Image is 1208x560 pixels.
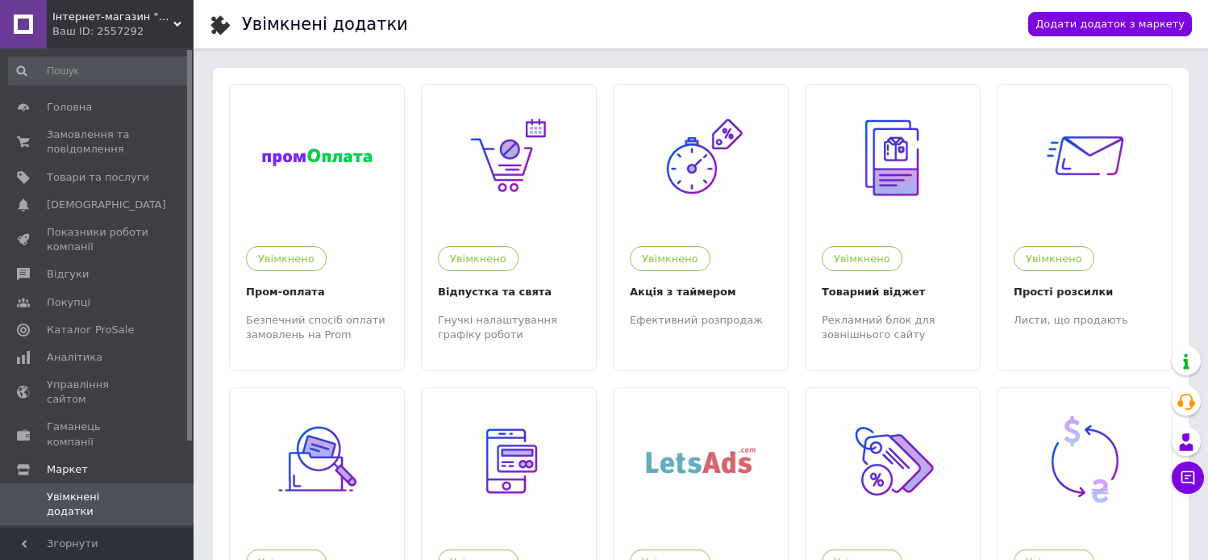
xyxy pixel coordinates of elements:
button: Чат з покупцем [1172,462,1204,494]
div: Безпечний спосіб оплати замовлень на Prom [246,313,388,342]
img: 33 [1035,108,1135,207]
div: Відпустка та свята [438,283,580,301]
a: 33УвімкненоПрості розсилкиЛисти, що продають [998,85,1172,354]
span: Показники роботи компанії [47,225,149,254]
div: Ефективний розпродаж [630,313,772,328]
img: 57 [460,412,559,511]
span: Аналітика [47,350,102,365]
span: Інтернет-магазин "Он лайн" [52,10,173,24]
img: 13 [460,108,559,207]
a: 32УвімкненоТоварний віджетРекламний блок для зовнішнього сайту [806,85,980,354]
span: [DEMOGRAPHIC_DATA] [47,198,166,212]
span: Каталог ProSale [47,323,134,337]
span: Маркет [47,462,88,477]
img: 12 [652,108,751,207]
div: Гнучкі налаштування графіку роботи [438,313,580,342]
div: Увімкнено [1014,246,1094,271]
span: Гаманець компанії [47,420,149,449]
div: Товарний віджет [822,283,964,301]
div: Увімкнено [822,246,902,271]
a: Додати додаток з маркету [1028,12,1192,37]
div: Увімкнені додатки [242,16,408,33]
a: 13УвімкненоВідпустка та святаГнучкі налаштування графіку роботи [422,85,596,354]
div: Листи, що продають [1014,313,1156,328]
div: Увімкнено [246,246,327,271]
div: Прості розсилки [1014,283,1156,301]
img: 158 [646,448,756,474]
div: Пром-оплата [246,283,388,301]
img: 39 [268,412,367,511]
img: 95 [1035,412,1135,511]
span: Покупці [47,295,90,310]
div: Рекламний блок для зовнішнього сайту [822,313,964,342]
img: 184 [262,148,372,166]
img: 32 [844,108,943,207]
div: Увімкнено [630,246,710,271]
a: 12УвімкненоАкція з таймеромЕфективний розпродаж [614,85,788,354]
a: 184УвімкненоПром-оплатаБезпечний спосіб оплати замовлень на Prom [230,85,404,354]
span: Увімкнені додатки [47,490,149,519]
span: Управління сайтом [47,378,149,407]
div: Ваш ID: 2557292 [52,24,194,39]
input: Пошук [8,56,190,86]
span: Товари та послуги [47,170,149,185]
div: Увімкнено [438,246,519,271]
span: Відгуки [47,267,89,282]
span: Головна [47,100,92,115]
img: 92 [844,412,943,511]
span: Замовлення та повідомлення [47,127,149,157]
div: Акція з таймером [630,283,772,301]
